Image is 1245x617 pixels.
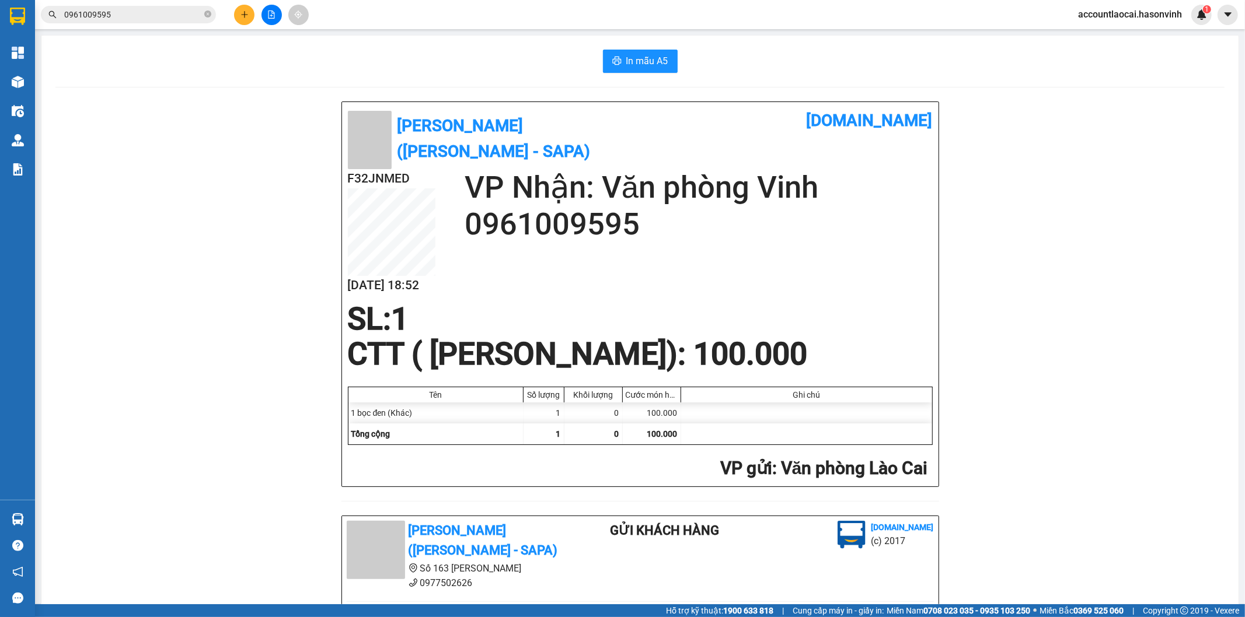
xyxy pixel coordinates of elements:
span: close-circle [204,10,211,17]
img: dashboard-icon [12,47,24,59]
div: 0 [564,402,623,423]
b: [PERSON_NAME] ([PERSON_NAME] - Sapa) [397,116,591,161]
b: [PERSON_NAME] ([PERSON_NAME] - Sapa) [409,523,558,558]
img: warehouse-icon [12,134,24,146]
span: Tổng cộng [351,429,390,439]
strong: 1900 633 818 [723,606,773,615]
div: Số lượng [526,390,561,399]
h2: : Văn phòng Lào Cai [348,457,928,481]
span: Hỗ trợ kỹ thuật: [666,604,773,617]
li: 0977502626 [347,576,564,590]
span: caret-down [1223,9,1233,20]
img: warehouse-icon [12,513,24,525]
strong: 0708 023 035 - 0935 103 250 [923,606,1030,615]
span: accountlaocai.hasonvinh [1069,7,1191,22]
span: copyright [1180,607,1188,615]
div: 100.000 [623,402,681,423]
input: Tìm tên, số ĐT hoặc mã đơn [64,8,202,21]
span: VP gửi [720,458,772,478]
h2: [DATE] 18:52 [348,276,435,295]
img: warehouse-icon [12,105,24,117]
div: Ghi chú [684,390,929,399]
button: caret-down [1218,5,1238,25]
b: [DOMAIN_NAME] [807,111,933,130]
span: 1 [392,301,409,337]
div: Cước món hàng [626,390,678,399]
img: icon-new-feature [1197,9,1207,20]
li: (c) 2017 [871,534,934,548]
span: message [12,593,23,604]
button: printerIn mẫu A5 [603,50,678,73]
h2: VP Nhận: Văn phòng Vinh [465,169,933,206]
span: ⚪️ [1033,608,1037,613]
b: Gửi khách hàng [610,523,719,538]
span: question-circle [12,540,23,551]
div: 1 bọc đen (Khác) [348,402,524,423]
span: 1 [556,429,561,439]
span: notification [12,566,23,577]
span: environment [409,563,418,573]
span: 0 [615,429,619,439]
span: file-add [267,10,275,19]
li: Số 163 [PERSON_NAME] [347,561,564,576]
span: close-circle [204,9,211,20]
span: printer [612,56,622,67]
span: Cung cấp máy in - giấy in: [793,604,884,617]
span: search [48,10,57,19]
span: | [1132,604,1134,617]
span: 100.000 [647,429,678,439]
span: SL: [348,301,392,337]
img: solution-icon [12,163,24,176]
img: warehouse-icon [12,76,24,88]
div: Tên [351,390,520,399]
h2: F32JNMED [348,169,435,188]
span: 1 [1205,5,1209,13]
span: Miền Bắc [1040,604,1124,617]
span: | [782,604,784,617]
b: [DOMAIN_NAME] [871,523,934,532]
span: phone [409,578,418,587]
span: In mẫu A5 [626,54,668,68]
div: CTT ( [PERSON_NAME]) : 100.000 [341,336,815,371]
h2: 0961009595 [465,206,933,243]
div: 1 [524,402,564,423]
sup: 1 [1203,5,1211,13]
strong: 0369 525 060 [1073,606,1124,615]
button: plus [234,5,254,25]
button: aim [288,5,309,25]
span: Miền Nam [887,604,1030,617]
span: plus [240,10,249,19]
span: aim [294,10,302,19]
img: logo.jpg [838,521,866,549]
div: Khối lượng [567,390,619,399]
button: file-add [261,5,282,25]
img: logo-vxr [10,8,25,25]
